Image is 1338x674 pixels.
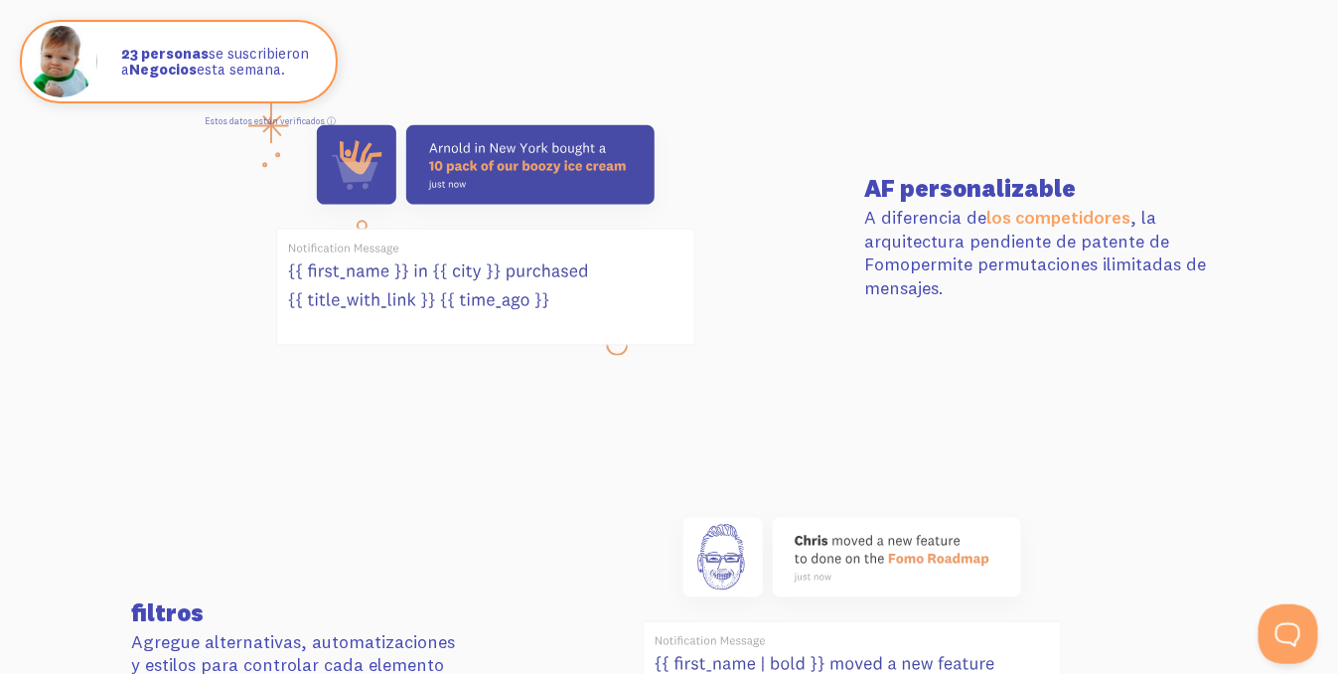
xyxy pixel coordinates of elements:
font: Agregue alternativas, automatizaciones [131,631,455,654]
img: Fomo [26,26,97,97]
font: esta semana. [197,60,285,79]
font: Negocios [129,60,197,79]
font: AF personalizable [864,173,1076,203]
font: se suscribieron a [121,44,309,80]
font: permite permutaciones ilimitadas de mensajes. [864,253,1206,298]
font: Estos datos están verificados ⓘ [205,115,336,126]
font: filtros [131,598,204,628]
a: los competidores [986,206,1130,229]
iframe: Ayuda Scout Beacon - Abierto [1259,604,1318,664]
font: 23 personas [121,44,209,63]
font: A diferencia de [864,206,986,229]
font: , la arquitectura pendiente de patente de Fomo [864,206,1169,275]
